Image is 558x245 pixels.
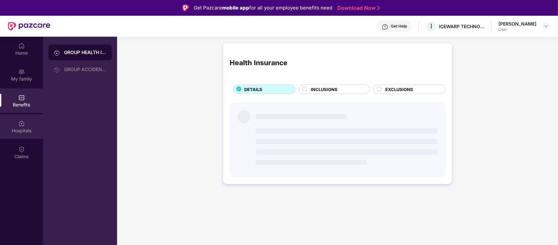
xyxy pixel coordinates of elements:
div: User [498,27,536,32]
span: DETAILS [244,86,262,93]
img: Stroke [377,5,380,11]
strong: mobile app [222,5,249,11]
img: svg+xml;base64,PHN2ZyB3aWR0aD0iMjAiIGhlaWdodD0iMjAiIHZpZXdCb3g9IjAgMCAyMCAyMCIgZmlsbD0ibm9uZSIgeG... [18,68,25,75]
span: EXCLUSIONS [386,86,413,93]
img: svg+xml;base64,PHN2ZyB3aWR0aD0iMjAiIGhlaWdodD0iMjAiIHZpZXdCb3g9IjAgMCAyMCAyMCIgZmlsbD0ibm9uZSIgeG... [54,49,60,56]
div: GROUP ACCIDENTAL INSURANCE [64,67,107,72]
div: [PERSON_NAME] [498,21,536,27]
img: New Pazcare Logo [8,22,50,30]
div: Health Insurance [230,58,288,68]
span: INCLUSIONS [311,86,338,93]
div: GROUP HEALTH INSURANCE [64,49,107,56]
span: I [430,22,432,30]
img: Logo [183,5,189,11]
div: Get Help [391,24,407,29]
div: Get Pazcare for all your employee benefits need [194,4,332,12]
img: svg+xml;base64,PHN2ZyBpZD0iSG9zcGl0YWxzIiB4bWxucz0iaHR0cDovL3d3dy53My5vcmcvMjAwMC9zdmciIHdpZHRoPS... [18,120,25,127]
img: svg+xml;base64,PHN2ZyBpZD0iQ2xhaW0iIHhtbG5zPSJodHRwOi8vd3d3LnczLm9yZy8yMDAwL3N2ZyIgd2lkdGg9IjIwIi... [18,146,25,153]
img: svg+xml;base64,PHN2ZyBpZD0iSGVscC0zMngzMiIgeG1sbnM9Imh0dHA6Ly93d3cudzMub3JnLzIwMDAvc3ZnIiB3aWR0aD... [382,24,388,30]
div: ICEWARP TECHNOLOGIES PRIVATE LIMITED [439,23,485,29]
img: svg+xml;base64,PHN2ZyB3aWR0aD0iMjAiIGhlaWdodD0iMjAiIHZpZXdCb3g9IjAgMCAyMCAyMCIgZmlsbD0ibm9uZSIgeG... [54,66,60,73]
img: svg+xml;base64,PHN2ZyBpZD0iSG9tZSIgeG1sbnM9Imh0dHA6Ly93d3cudzMub3JnLzIwMDAvc3ZnIiB3aWR0aD0iMjAiIG... [18,43,25,49]
img: svg+xml;base64,PHN2ZyBpZD0iQmVuZWZpdHMiIHhtbG5zPSJodHRwOi8vd3d3LnczLm9yZy8yMDAwL3N2ZyIgd2lkdGg9Ij... [18,94,25,101]
img: svg+xml;base64,PHN2ZyBpZD0iRHJvcGRvd24tMzJ4MzIiIHhtbG5zPSJodHRwOi8vd3d3LnczLm9yZy8yMDAwL3N2ZyIgd2... [544,24,549,29]
a: Download Now [337,5,378,11]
